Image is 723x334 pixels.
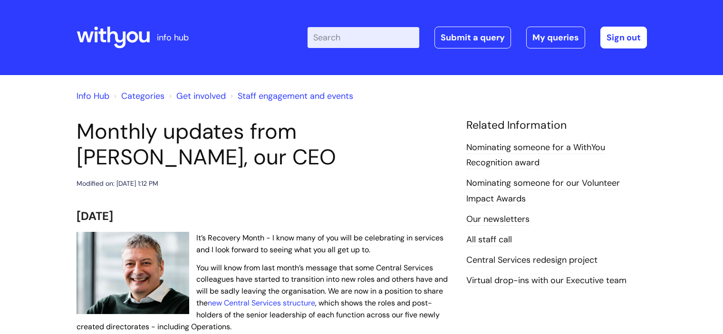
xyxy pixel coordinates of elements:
a: new Central Services structure [208,298,315,308]
li: Solution home [112,88,164,104]
a: Info Hub [77,90,109,102]
li: Get involved [167,88,226,104]
input: Search [308,27,419,48]
span: It’s Recovery Month - I know many of you will be celebrating in services and I look forward to se... [196,233,443,255]
a: Staff engagement and events [238,90,353,102]
img: WithYou Chief Executive Simon Phillips pictured looking at the camera and smiling [77,232,189,315]
a: Our newsletters [466,213,530,226]
a: My queries [526,27,585,48]
div: | - [308,27,647,48]
a: Get involved [176,90,226,102]
h4: Related Information [466,119,647,132]
div: Modified on: [DATE] 1:12 PM [77,178,158,190]
h1: Monthly updates from [PERSON_NAME], our CEO [77,119,452,170]
span: You will know from last month’s message that some Central Services colleagues have started to tra... [77,263,448,332]
a: Sign out [600,27,647,48]
a: Categories [121,90,164,102]
p: info hub [157,30,189,45]
li: Staff engagement and events [228,88,353,104]
a: All staff call [466,234,512,246]
a: Nominating someone for a WithYou Recognition award [466,142,605,169]
span: [DATE] [77,209,113,223]
a: Central Services redesign project [466,254,598,267]
a: Submit a query [434,27,511,48]
a: Virtual drop-ins with our Executive team [466,275,627,287]
a: Nominating someone for our Volunteer Impact Awards [466,177,620,205]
